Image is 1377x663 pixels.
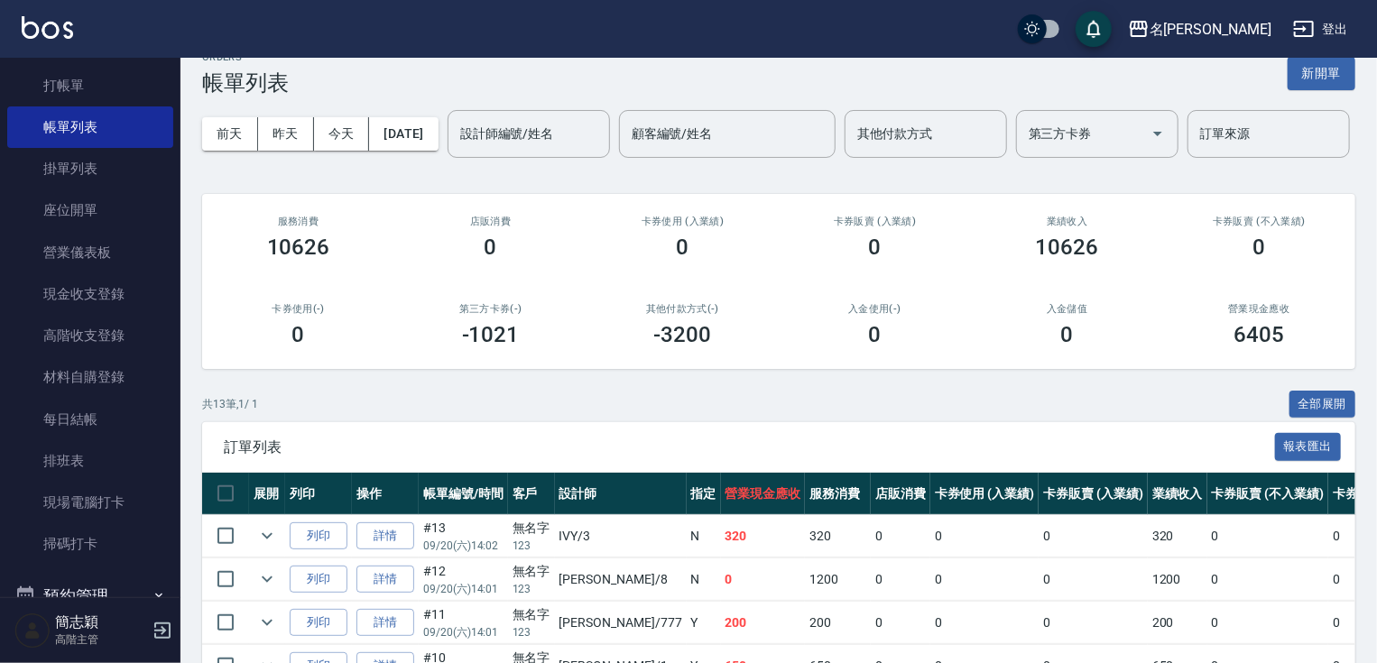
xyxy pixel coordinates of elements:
[654,322,712,347] h3: -3200
[369,117,438,151] button: [DATE]
[513,519,550,538] div: 無名字
[1185,216,1334,227] h2: 卡券販賣 (不入業績)
[55,631,147,648] p: 高階主管
[993,303,1141,315] h2: 入金儲值
[7,573,173,620] button: 預約管理
[871,515,930,557] td: 0
[930,602,1040,644] td: 0
[930,473,1040,515] th: 卡券使用 (入業績)
[721,558,806,601] td: 0
[1288,64,1355,81] a: 新開單
[267,235,330,260] h3: 10626
[1207,602,1328,644] td: 0
[7,356,173,398] a: 材料自購登錄
[7,482,173,523] a: 現場電腦打卡
[871,558,930,601] td: 0
[608,216,757,227] h2: 卡券使用 (入業績)
[871,473,930,515] th: 店販消費
[290,566,347,594] button: 列印
[254,566,281,593] button: expand row
[423,624,504,640] p: 09/20 (六) 14:01
[800,303,949,315] h2: 入金使用(-)
[1253,235,1266,260] h3: 0
[687,473,721,515] th: 指定
[202,396,258,412] p: 共 13 筆, 1 / 1
[513,605,550,624] div: 無名字
[677,235,689,260] h3: 0
[930,515,1040,557] td: 0
[1143,119,1172,148] button: Open
[7,148,173,189] a: 掛單列表
[419,473,508,515] th: 帳單編號/時間
[1148,558,1207,601] td: 1200
[1039,558,1148,601] td: 0
[356,609,414,637] a: 詳情
[224,216,373,227] h3: 服務消費
[513,562,550,581] div: 無名字
[258,117,314,151] button: 昨天
[416,303,565,315] h2: 第三方卡券(-)
[1207,558,1328,601] td: 0
[7,523,173,565] a: 掃碼打卡
[871,602,930,644] td: 0
[249,473,285,515] th: 展開
[254,609,281,636] button: expand row
[555,602,687,644] td: [PERSON_NAME] /777
[7,399,173,440] a: 每日結帳
[292,322,305,347] h3: 0
[1039,473,1148,515] th: 卡券販賣 (入業績)
[869,235,882,260] h3: 0
[1234,322,1285,347] h3: 6405
[687,515,721,557] td: N
[202,70,289,96] h3: 帳單列表
[22,16,73,39] img: Logo
[1207,473,1328,515] th: 卡券販賣 (不入業績)
[314,117,370,151] button: 今天
[7,315,173,356] a: 高階收支登錄
[930,558,1040,601] td: 0
[1207,515,1328,557] td: 0
[513,624,550,640] p: 123
[687,558,721,601] td: N
[1121,11,1279,48] button: 名[PERSON_NAME]
[513,538,550,554] p: 123
[462,322,520,347] h3: -1021
[1148,602,1207,644] td: 200
[55,613,147,631] h5: 簡志穎
[423,538,504,554] p: 09/20 (六) 14:02
[224,303,373,315] h2: 卡券使用(-)
[1148,473,1207,515] th: 業績收入
[1039,602,1148,644] td: 0
[202,117,258,151] button: 前天
[485,235,497,260] h3: 0
[7,189,173,231] a: 座位開單
[254,522,281,549] button: expand row
[290,522,347,550] button: 列印
[555,515,687,557] td: IVY /3
[285,473,352,515] th: 列印
[14,612,51,649] img: Person
[555,558,687,601] td: [PERSON_NAME] /8
[1275,437,1342,455] a: 報表匯出
[993,216,1141,227] h2: 業績收入
[687,602,721,644] td: Y
[805,473,871,515] th: 服務消費
[805,515,871,557] td: 320
[419,602,508,644] td: #11
[419,558,508,601] td: #12
[1076,11,1112,47] button: save
[805,602,871,644] td: 200
[555,473,687,515] th: 設計師
[416,216,565,227] h2: 店販消費
[7,440,173,482] a: 排班表
[1039,515,1148,557] td: 0
[721,515,806,557] td: 320
[7,273,173,315] a: 現金收支登錄
[721,473,806,515] th: 營業現金應收
[1288,57,1355,90] button: 新開單
[7,106,173,148] a: 帳單列表
[869,322,882,347] h3: 0
[7,65,173,106] a: 打帳單
[1150,18,1271,41] div: 名[PERSON_NAME]
[224,438,1275,456] span: 訂單列表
